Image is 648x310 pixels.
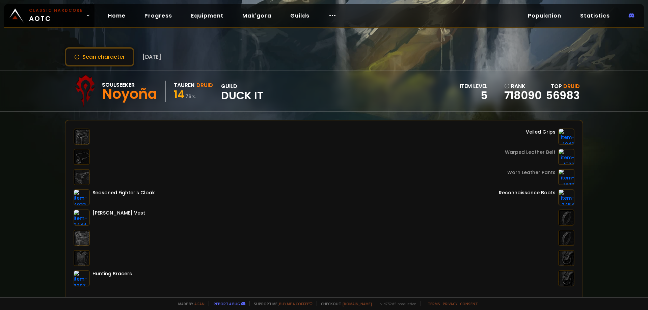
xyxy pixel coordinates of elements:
img: item-3207 [74,270,90,286]
a: Terms [428,301,440,306]
div: Tauren [174,81,194,89]
a: Report a bug [214,301,240,306]
a: Mak'gora [237,9,277,23]
span: v. d752d5 - production [376,301,416,306]
span: Support me, [249,301,313,306]
span: Duck It [221,90,263,101]
div: Worn Leather Pants [507,169,556,176]
img: item-1423 [558,169,574,185]
button: Scan character [65,47,134,66]
img: item-3454 [558,189,574,205]
span: Checkout [317,301,372,306]
span: 14 [174,87,185,102]
div: Noyoña [102,89,157,99]
div: [PERSON_NAME] Vest [92,209,145,217]
img: item-1502 [558,149,574,165]
div: Top [546,82,580,90]
a: 56983 [546,88,580,103]
a: [DOMAIN_NAME] [343,301,372,306]
small: 76 % [185,93,196,100]
div: Seasoned Fighter's Cloak [92,189,155,196]
a: Home [103,9,131,23]
a: Progress [139,9,178,23]
a: 718090 [504,90,542,101]
a: Population [522,9,567,23]
div: item level [460,82,488,90]
a: Buy me a coffee [279,301,313,306]
img: item-4940 [558,129,574,145]
div: Soulseeker [102,81,157,89]
div: Veiled Grips [526,129,556,136]
div: rank [504,82,542,90]
span: Made by [174,301,205,306]
a: Equipment [186,9,229,23]
img: item-4933 [74,189,90,205]
a: Consent [460,301,478,306]
a: Classic HardcoreAOTC [4,4,94,27]
a: Guilds [285,9,315,23]
span: AOTC [29,7,83,24]
a: Statistics [575,9,615,23]
span: [DATE] [142,53,161,61]
div: Druid [196,81,213,89]
div: guild [221,82,263,101]
a: a fan [194,301,205,306]
div: Warped Leather Belt [505,149,556,156]
div: Reconnaissance Boots [499,189,556,196]
span: Druid [563,82,580,90]
div: 5 [460,90,488,101]
img: item-3444 [74,209,90,226]
div: Hunting Bracers [92,270,132,277]
small: Classic Hardcore [29,7,83,13]
a: Privacy [443,301,457,306]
